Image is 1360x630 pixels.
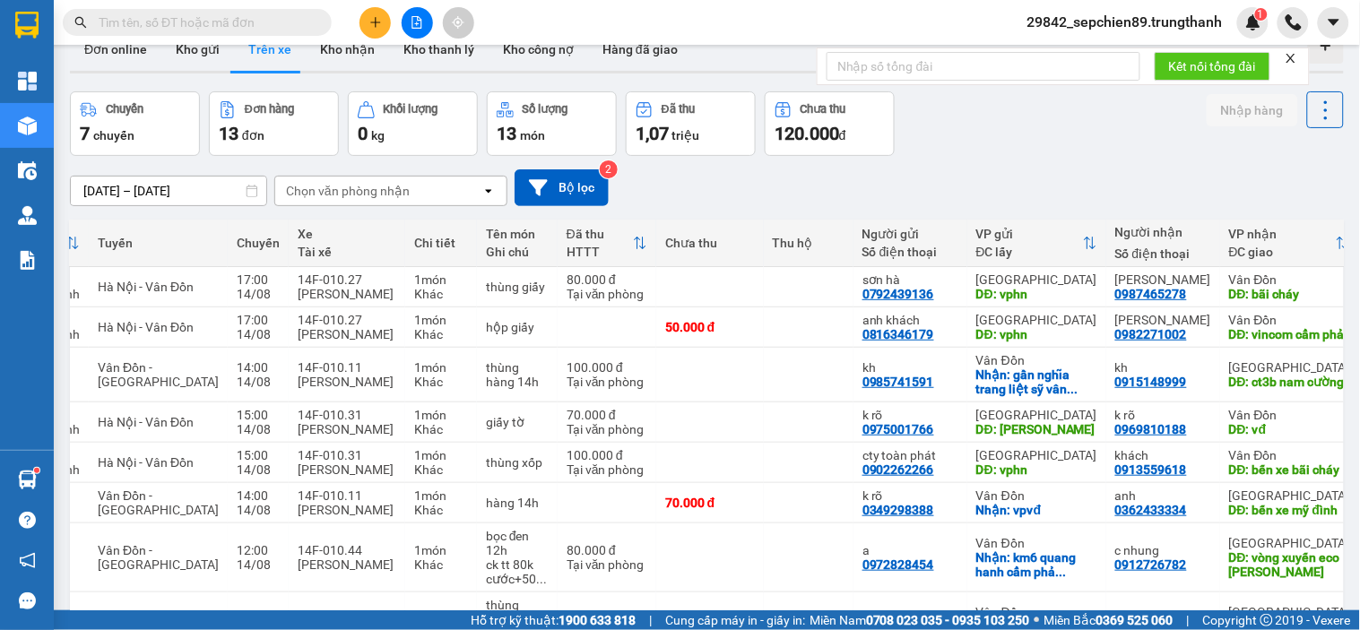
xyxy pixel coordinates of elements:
[976,287,1097,301] div: DĐ: vphn
[1229,536,1350,550] div: [GEOGRAPHIC_DATA]
[209,91,339,156] button: Đơn hàng13đơn
[1229,462,1350,477] div: DĐ: bến xe bãi cháy
[976,272,1097,287] div: [GEOGRAPHIC_DATA]
[19,592,36,609] span: message
[471,610,636,630] span: Hỗ trợ kỹ thuật:
[298,227,396,241] div: Xe
[1115,360,1211,375] div: kh
[567,462,647,477] div: Tại văn phòng
[775,123,839,144] span: 120.000
[486,455,549,470] div: thùng xốp
[237,503,280,517] div: 14/08
[866,613,1030,627] strong: 0708 023 035 - 0935 103 250
[18,206,37,225] img: warehouse-icon
[976,488,1097,503] div: Vân Đồn
[1056,565,1067,579] span: ...
[93,128,134,142] span: chuyến
[414,408,468,422] div: 1 món
[1229,287,1350,301] div: DĐ: bãi cháy
[862,272,958,287] div: sơn hà
[567,287,647,301] div: Tại văn phòng
[414,375,468,389] div: Khác
[98,280,194,294] span: Hà Nội - Vân Đồn
[298,503,396,517] div: [PERSON_NAME]
[1229,422,1350,436] div: DĐ: vđ
[976,408,1097,422] div: [GEOGRAPHIC_DATA]
[414,462,468,477] div: Khác
[862,557,934,572] div: 0972828454
[567,245,633,259] div: HTTT
[862,462,934,477] div: 0902262266
[1260,614,1273,626] span: copyright
[810,610,1030,630] span: Miền Nam
[967,220,1106,267] th: Toggle SortBy
[298,543,396,557] div: 14F-010.44
[801,103,846,116] div: Chưa thu
[773,236,845,250] div: Thu hộ
[237,543,280,557] div: 12:00
[976,536,1097,550] div: Vân Đồn
[567,360,647,375] div: 100.000 đ
[414,448,468,462] div: 1 món
[536,572,547,586] span: ...
[286,182,410,200] div: Chọn văn phòng nhận
[862,360,958,375] div: kh
[1229,550,1350,579] div: DĐ: vòng xuyến eco văn giang
[976,245,1083,259] div: ĐC lấy
[976,353,1097,367] div: Vân Đồn
[976,605,1097,619] div: Vân Đồn
[414,360,468,375] div: 1 món
[414,557,468,572] div: Khác
[18,470,37,489] img: warehouse-icon
[237,422,280,436] div: 14/08
[1013,11,1237,33] span: 29842_sepchien89.trungthanh
[1115,557,1187,572] div: 0912726782
[665,496,755,510] div: 70.000 đ
[1229,313,1350,327] div: Vân Đồn
[106,103,143,116] div: Chuyến
[237,408,280,422] div: 15:00
[18,251,37,270] img: solution-icon
[18,161,37,180] img: warehouse-icon
[487,91,617,156] button: Số lượng13món
[369,16,382,29] span: plus
[414,313,468,327] div: 1 món
[237,287,280,301] div: 14/08
[862,227,958,241] div: Người gửi
[237,488,280,503] div: 14:00
[1229,448,1350,462] div: Vân Đồn
[219,123,238,144] span: 13
[665,320,755,334] div: 50.000 đ
[19,552,36,569] span: notification
[1035,617,1040,624] span: ⚪️
[1115,225,1211,239] div: Người nhận
[1286,14,1302,30] img: phone-icon
[298,408,396,422] div: 14F-010.31
[371,128,385,142] span: kg
[839,128,846,142] span: đ
[1326,14,1342,30] span: caret-down
[862,422,934,436] div: 0975001766
[1229,488,1350,503] div: [GEOGRAPHIC_DATA]
[489,28,588,71] button: Kho công nợ
[486,227,549,241] div: Tên món
[237,272,280,287] div: 17:00
[237,327,280,341] div: 14/08
[515,169,609,206] button: Bộ lọc
[567,375,647,389] div: Tại văn phòng
[1115,246,1211,261] div: Số điện thoại
[74,16,87,29] span: search
[1096,613,1174,627] strong: 0369 525 060
[1229,245,1336,259] div: ĐC giao
[18,72,37,91] img: dashboard-icon
[662,103,695,116] div: Đã thu
[481,184,496,198] svg: open
[862,245,958,259] div: Số điện thoại
[649,610,652,630] span: |
[1255,8,1268,21] sup: 1
[298,287,396,301] div: [PERSON_NAME]
[19,512,36,529] span: question-circle
[98,543,219,572] span: Vân Đồn - [GEOGRAPHIC_DATA]
[298,245,396,259] div: Tài xế
[567,422,647,436] div: Tại văn phòng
